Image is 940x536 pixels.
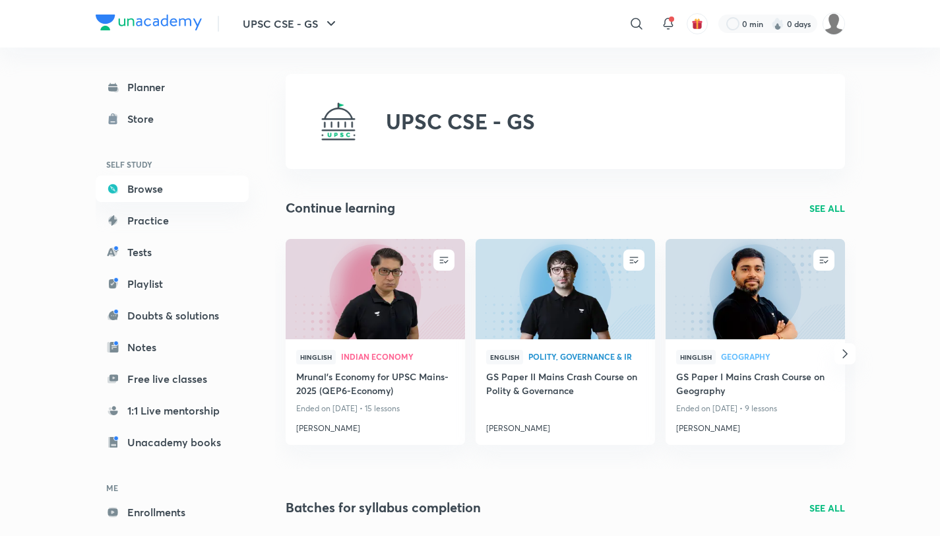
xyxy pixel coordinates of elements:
a: GS Paper II Mains Crash Course on Polity & Governance [486,370,644,400]
a: [PERSON_NAME] [676,417,834,434]
span: English [486,350,523,364]
img: streak [771,17,784,30]
a: Polity, Governance & IR [528,352,644,362]
a: GS Paper I Mains Crash Course on Geography [676,370,834,400]
a: Practice [96,207,249,234]
p: Ended on [DATE] • 15 lessons [296,400,454,417]
h2: Continue learning [286,198,395,218]
h2: Batches for syllabus completion [286,498,481,518]
a: Browse [96,176,249,202]
span: Indian Economy [341,352,454,360]
a: Indian Economy [341,352,454,362]
img: new-thumbnail [474,238,656,340]
h2: UPSC CSE - GS [386,109,535,134]
span: Hinglish [676,350,716,364]
a: [PERSON_NAME] [296,417,454,434]
p: Ended on [DATE] • 9 lessons [676,400,834,417]
button: avatar [687,13,708,34]
a: Tests [96,239,249,265]
img: avatar [691,18,703,30]
a: Store [96,106,249,132]
span: Polity, Governance & IR [528,352,644,360]
a: Company Logo [96,15,202,34]
a: Playlist [96,271,249,297]
a: Unacademy books [96,429,249,455]
img: new-thumbnail [284,238,466,340]
button: UPSC CSE - GS [235,11,347,37]
a: Planner [96,74,249,100]
div: Store [127,111,162,127]
a: new-thumbnail [666,239,845,339]
img: UPSC CSE - GS [317,100,360,143]
a: [PERSON_NAME] [486,417,644,434]
a: 1:1 Live mentorship [96,397,249,424]
a: SEE ALL [809,201,845,215]
h6: SELF STUDY [96,153,249,176]
span: Geography [721,352,834,360]
a: Geography [721,352,834,362]
a: new-thumbnail [286,239,465,339]
a: Mrunal’s Economy for UPSC Mains-2025 (QEP6-Economy) [296,370,454,400]
a: Doubts & solutions [96,302,249,329]
img: new-thumbnail [664,238,846,340]
a: Enrollments [96,499,249,525]
h6: ME [96,477,249,499]
span: Hinglish [296,350,336,364]
a: Free live classes [96,366,249,392]
img: Ajit [823,13,845,35]
a: Notes [96,334,249,360]
a: SEE ALL [809,501,845,515]
a: new-thumbnail [476,239,655,339]
img: Company Logo [96,15,202,30]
